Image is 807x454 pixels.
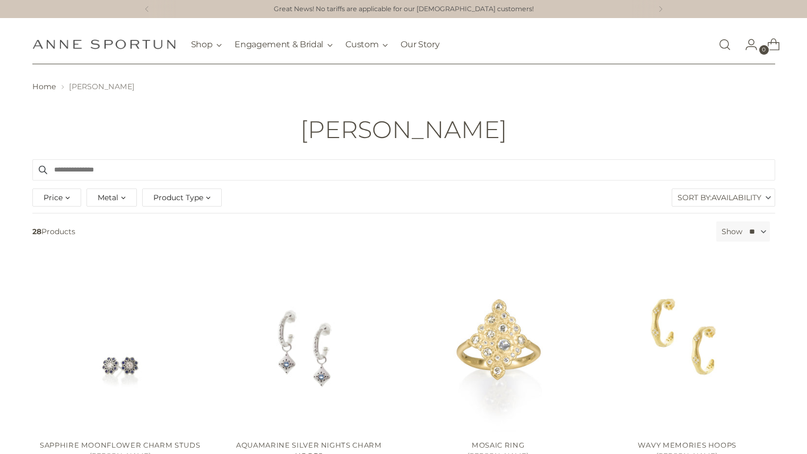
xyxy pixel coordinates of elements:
a: Go to the account page [736,34,758,55]
span: Product Type [153,192,203,203]
a: Mosaic Ring [410,256,586,432]
span: Products [28,221,712,242]
span: Price [44,192,63,203]
button: Custom [345,33,388,56]
nav: breadcrumbs [32,81,775,92]
a: Anne Sportun Fine Jewellery [32,39,176,49]
input: Search products [32,159,775,181]
a: Home [32,82,56,91]
span: [PERSON_NAME] [69,82,135,91]
a: Wavy Memories Hoops [638,441,737,449]
label: Show [722,226,742,237]
span: Metal [98,192,118,203]
a: Open cart modal [759,34,780,55]
a: Sapphire Moonflower Charm Studs [40,441,200,449]
a: Sapphire Moonflower Charm Studs [32,256,208,432]
a: Great News! No tariffs are applicable for our [DEMOGRAPHIC_DATA] customers! [274,4,534,14]
a: Wavy Memories Hoops [599,256,775,432]
span: 0 [759,45,769,55]
b: 28 [32,227,41,236]
h1: [PERSON_NAME] [300,116,507,143]
span: Availability [711,189,761,206]
a: Aquamarine Silver Nights Charm Hoops [221,256,397,432]
button: Engagement & Bridal [235,33,333,56]
button: Shop [191,33,222,56]
a: Open search modal [714,34,735,55]
a: Our Story [401,33,439,56]
a: Mosaic Ring [472,441,524,449]
label: Sort By:Availability [672,189,775,206]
